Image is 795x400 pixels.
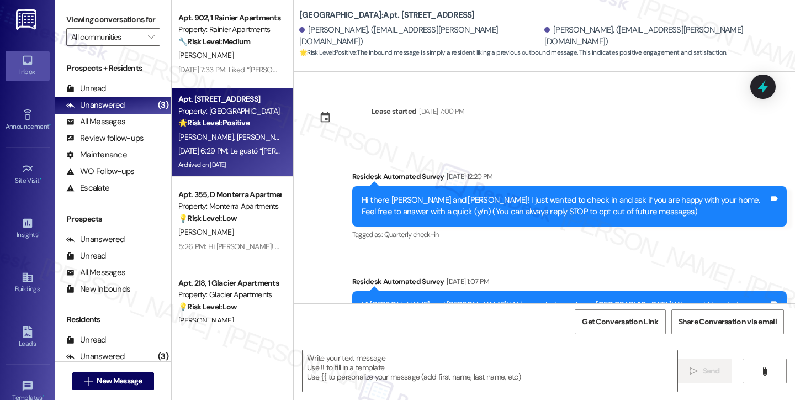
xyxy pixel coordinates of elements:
[84,377,92,386] i: 
[38,229,40,237] span: •
[6,51,50,81] a: Inbox
[55,62,171,74] div: Prospects + Residents
[6,323,50,352] a: Leads
[671,309,784,334] button: Share Conversation via email
[66,11,160,28] label: Viewing conversations for
[66,133,144,144] div: Review follow-ups
[66,182,109,194] div: Escalate
[690,367,698,376] i: 
[678,359,732,383] button: Send
[352,171,787,186] div: Residesk Automated Survey
[299,9,475,21] b: [GEOGRAPHIC_DATA]: Apt. [STREET_ADDRESS]
[66,166,134,177] div: WO Follow-ups
[362,194,769,218] div: Hi there [PERSON_NAME] and [PERSON_NAME]! I just wanted to check in and ask if you are happy with...
[40,175,41,183] span: •
[299,47,727,59] span: : The inbound message is simply a resident liking a previous outbound message. This indicates pos...
[352,227,787,243] div: Tagged as:
[544,24,787,48] div: [PERSON_NAME]. ([EMAIL_ADDRESS][PERSON_NAME][DOMAIN_NAME])
[416,106,464,117] div: [DATE] 7:00 PM
[372,106,417,117] div: Lease started
[148,33,154,41] i: 
[444,171,492,182] div: [DATE] 12:20 PM
[66,351,125,362] div: Unanswered
[72,372,154,390] button: New Message
[66,334,106,346] div: Unread
[71,28,142,46] input: All communities
[43,392,44,400] span: •
[55,314,171,325] div: Residents
[384,230,439,239] span: Quarterly check-in
[703,365,720,377] span: Send
[155,348,171,365] div: (3)
[299,48,356,57] strong: 🌟 Risk Level: Positive
[299,24,542,48] div: [PERSON_NAME]. ([EMAIL_ADDRESS][PERSON_NAME][DOMAIN_NAME])
[66,149,127,161] div: Maintenance
[66,83,106,94] div: Unread
[6,268,50,298] a: Buildings
[66,116,125,128] div: All Messages
[66,283,130,295] div: New Inbounds
[575,309,665,334] button: Get Conversation Link
[55,213,171,225] div: Prospects
[444,276,489,287] div: [DATE] 1:07 PM
[49,121,51,129] span: •
[66,267,125,278] div: All Messages
[97,375,142,387] span: New Message
[16,9,39,30] img: ResiDesk Logo
[6,214,50,244] a: Insights •
[582,316,658,328] span: Get Conversation Link
[679,316,777,328] span: Share Conversation via email
[155,97,171,114] div: (3)
[760,367,768,376] i: 
[362,299,769,335] div: Hi [PERSON_NAME] and [PERSON_NAME]! We're so glad you chose [GEOGRAPHIC_DATA]! We would love to i...
[66,250,106,262] div: Unread
[66,99,125,111] div: Unanswered
[6,160,50,190] a: Site Visit •
[352,276,787,291] div: Residesk Automated Survey
[66,234,125,245] div: Unanswered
